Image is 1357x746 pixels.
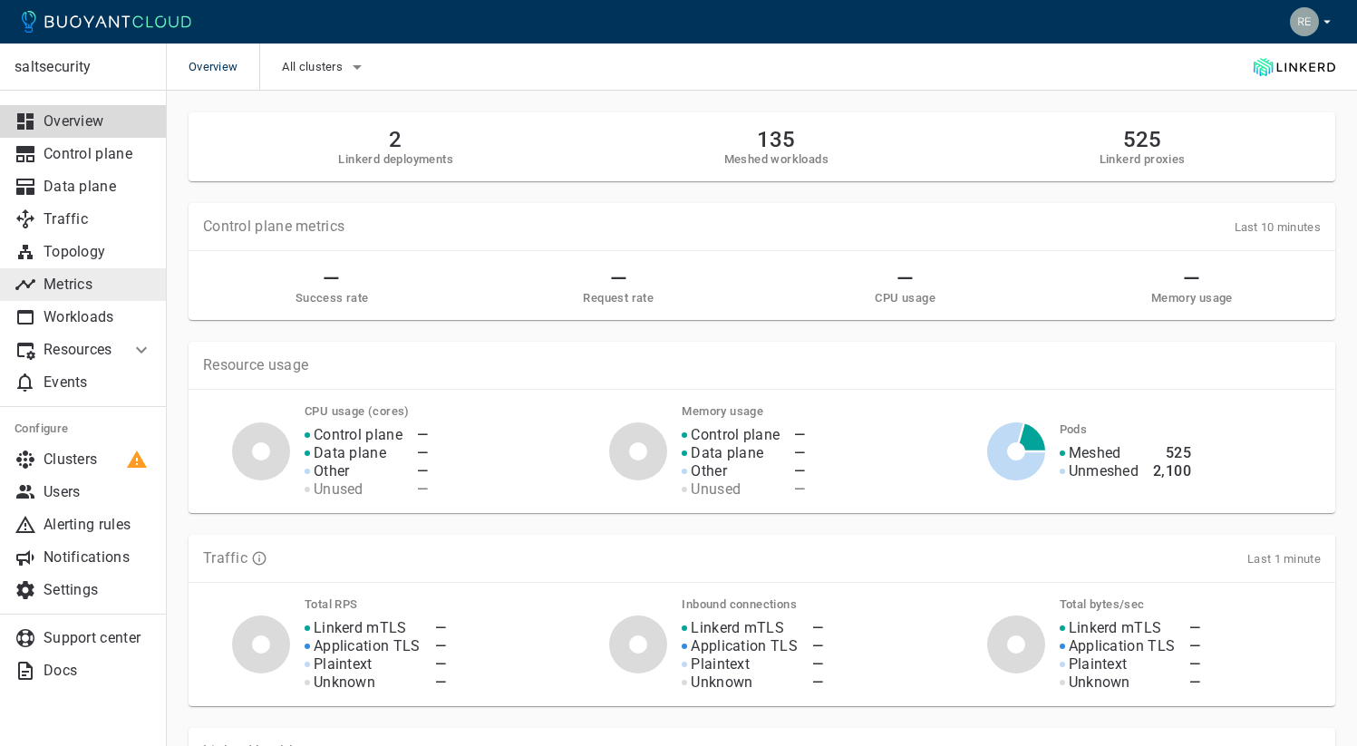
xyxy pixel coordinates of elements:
h4: — [417,480,428,499]
p: Resource usage [203,356,1321,374]
p: Traffic [44,210,152,228]
p: Settings [44,581,152,599]
h4: — [435,637,446,655]
h2: — [610,266,627,291]
a: —CPU usage [777,266,1034,305]
h4: — [812,637,823,655]
h5: Linkerd proxies [1100,152,1186,167]
h2: — [323,266,340,291]
p: Metrics [44,276,152,294]
h4: — [417,462,428,480]
p: Application TLS [691,637,798,655]
p: Other [314,462,350,480]
p: Application TLS [314,637,421,655]
p: Control plane [44,145,152,163]
p: Plaintext [691,655,750,673]
a: —Memory usage [1063,266,1321,305]
h4: — [1189,637,1200,655]
p: Unknown [691,673,752,692]
p: Topology [44,243,152,261]
h4: — [812,619,823,637]
p: Application TLS [1069,637,1176,655]
p: Linkerd mTLS [314,619,407,637]
p: Control plane [691,426,780,444]
h5: CPU usage [875,291,935,305]
h4: 2,100 [1153,462,1191,480]
h2: — [897,266,914,291]
p: Workloads [44,308,152,326]
p: Notifications [44,548,152,567]
h4: 525 [1153,444,1191,462]
a: —Success rate [203,266,460,305]
p: saltsecurity [15,58,151,76]
p: Traffic [203,549,247,567]
p: Overview [44,112,152,131]
h5: Success rate [296,291,369,305]
p: Control plane [314,426,402,444]
p: Other [691,462,727,480]
p: Data plane [691,444,763,462]
p: Resources [44,341,116,359]
p: Support center [44,629,152,647]
h2: 2 [338,127,453,152]
h4: — [794,426,805,444]
img: Elran Regev [1290,7,1319,36]
h5: Request rate [583,291,654,305]
h4: — [794,480,805,499]
h4: — [794,444,805,462]
span: All clusters [282,60,346,74]
p: Unused [314,480,363,499]
h5: Meshed workloads [724,152,829,167]
p: Data plane [44,178,152,196]
p: Meshed [1069,444,1121,462]
h4: — [435,673,446,692]
h5: Memory usage [1151,291,1233,305]
h5: Configure [15,421,152,436]
h2: 135 [724,127,829,152]
p: Unmeshed [1069,462,1139,480]
h2: — [1183,266,1200,291]
h4: — [1189,673,1200,692]
p: Plaintext [1069,655,1128,673]
h4: — [794,462,805,480]
button: All clusters [282,53,368,81]
h4: — [812,673,823,692]
p: Alerting rules [44,516,152,534]
p: Linkerd mTLS [691,619,784,637]
h4: — [417,426,428,444]
p: Plaintext [314,655,373,673]
p: Clusters [44,451,152,469]
p: Users [44,483,152,501]
h4: — [435,655,446,673]
p: Unknown [1069,673,1130,692]
p: Linkerd mTLS [1069,619,1162,637]
p: Events [44,373,152,392]
h4: — [1189,619,1200,637]
span: Overview [189,44,259,91]
h4: — [1189,655,1200,673]
h5: Linkerd deployments [338,152,453,167]
span: Last 10 minutes [1235,220,1322,234]
h2: 525 [1100,127,1186,152]
a: —Request rate [489,266,747,305]
p: Unknown [314,673,375,692]
svg: TLS data is compiled from traffic seen by Linkerd proxies. RPS and TCP bytes reflect both inbound... [251,550,267,567]
span: Last 1 minute [1247,552,1321,566]
h4: — [417,444,428,462]
p: Data plane [314,444,386,462]
p: Docs [44,662,152,680]
h4: — [812,655,823,673]
p: Control plane metrics [203,218,344,236]
h4: — [435,619,446,637]
p: Unused [691,480,741,499]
